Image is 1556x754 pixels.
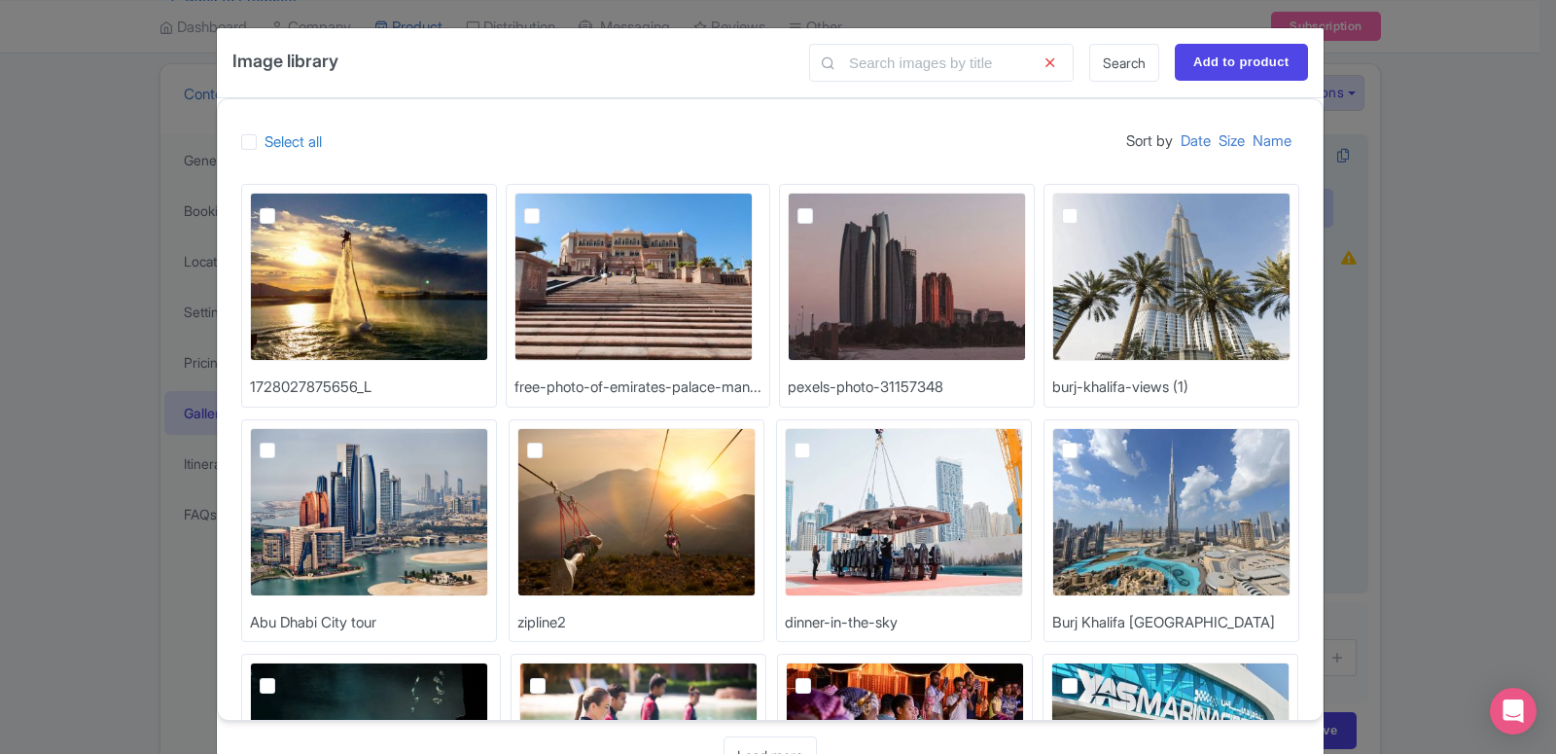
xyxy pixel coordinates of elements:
span: Sort by [1126,123,1173,161]
a: Date [1181,123,1211,161]
div: Abu Dhabi City tour [250,612,376,634]
a: Size [1219,123,1245,161]
div: 1728027875656_L [250,377,371,399]
div: dinner-in-the-sky [785,612,898,634]
div: free-photo-of-emirates-palace-man... [514,377,761,399]
div: burj-khalifa-views (1) [1052,377,1188,399]
input: Add to product [1175,44,1308,81]
div: pexels-photo-31157348 [788,377,943,399]
img: zipline2_twrh1a.jpg [517,428,756,596]
img: free-photo-of-emirates-palace-mandarin-oriental-hotel-in-abu-dhabi_lupjri.jpg [514,193,753,361]
h4: Image library [232,44,338,78]
img: xqvcf5rbke1ugpmurgjd.webp [785,428,1023,596]
a: Search [1089,44,1159,82]
img: hnhp5rwzgqhhvhfulosr.webp [1052,193,1291,361]
a: Name [1253,123,1291,161]
img: wm3wbt3cz72y8qmz6hxj.webp [250,428,488,596]
div: zipline2 [517,612,566,634]
div: Burj Khalifa [GEOGRAPHIC_DATA] [1052,612,1275,634]
label: Select all [265,131,322,154]
input: Search images by title [809,44,1074,82]
img: pexels-photo-31157348_hc33ru.webp [788,193,1026,361]
img: 1728027875656_L_xgeg29.jpg [250,193,488,361]
div: Open Intercom Messenger [1490,688,1537,735]
img: k2bqtq3b1gjnpayipjdb.webp [1052,428,1291,596]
